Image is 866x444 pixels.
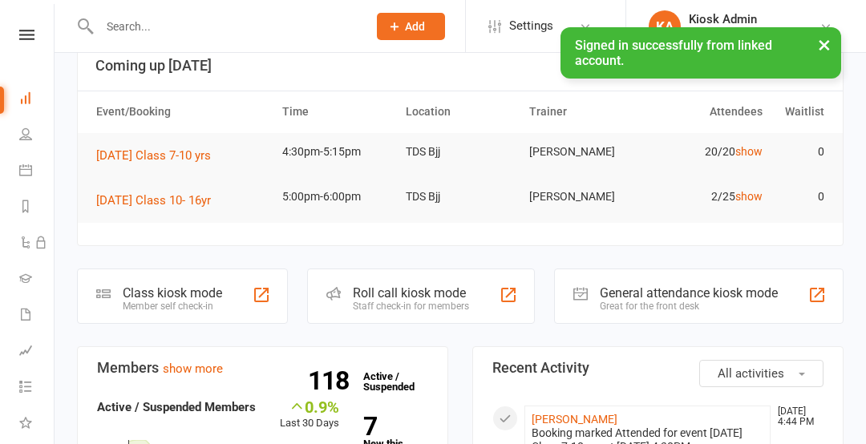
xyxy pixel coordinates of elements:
[405,20,425,33] span: Add
[275,133,399,171] td: 4:30pm-5:15pm
[522,91,645,132] th: Trainer
[532,413,617,426] a: [PERSON_NAME]
[735,145,763,158] a: show
[645,133,769,171] td: 20/20
[275,91,399,132] th: Time
[280,398,339,432] div: Last 30 Days
[280,398,339,415] div: 0.9%
[19,118,55,154] a: People
[718,366,784,381] span: All activities
[377,13,445,40] button: Add
[770,91,832,132] th: Waitlist
[163,361,223,376] a: show more
[19,406,55,442] a: What's New
[600,285,778,301] div: General attendance kiosk mode
[96,193,211,208] span: [DATE] Class 10- 16yr
[123,285,222,301] div: Class kiosk mode
[522,178,645,216] td: [PERSON_NAME]
[19,190,55,226] a: Reports
[399,178,522,216] td: TDS Bjj
[19,334,55,370] a: Assessments
[645,178,769,216] td: 2/25
[649,10,681,42] div: KA
[770,406,823,427] time: [DATE] 4:44 PM
[735,190,763,203] a: show
[355,359,426,404] a: 118Active / Suspended
[97,400,256,414] strong: Active / Suspended Members
[19,82,55,118] a: Dashboard
[645,91,769,132] th: Attendees
[96,191,222,210] button: [DATE] Class 10- 16yr
[509,8,553,44] span: Settings
[353,285,469,301] div: Roll call kiosk mode
[123,301,222,312] div: Member self check-in
[275,178,399,216] td: 5:00pm-6:00pm
[353,301,469,312] div: Staff check-in for members
[770,178,832,216] td: 0
[699,360,824,387] button: All activities
[308,369,355,393] strong: 118
[810,27,839,62] button: ×
[399,133,522,171] td: TDS Bjj
[770,133,832,171] td: 0
[689,26,808,41] div: [PERSON_NAME]-tds-bjj
[492,360,824,376] h3: Recent Activity
[19,154,55,190] a: Calendar
[575,38,772,68] span: Signed in successfully from linked account.
[96,148,211,163] span: [DATE] Class 7-10 yrs
[363,414,422,438] strong: 7
[96,146,222,165] button: [DATE] Class 7-10 yrs
[89,91,275,132] th: Event/Booking
[600,301,778,312] div: Great for the front desk
[399,91,522,132] th: Location
[95,15,356,38] input: Search...
[689,12,808,26] div: Kiosk Admin
[97,360,428,376] h3: Members
[522,133,645,171] td: [PERSON_NAME]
